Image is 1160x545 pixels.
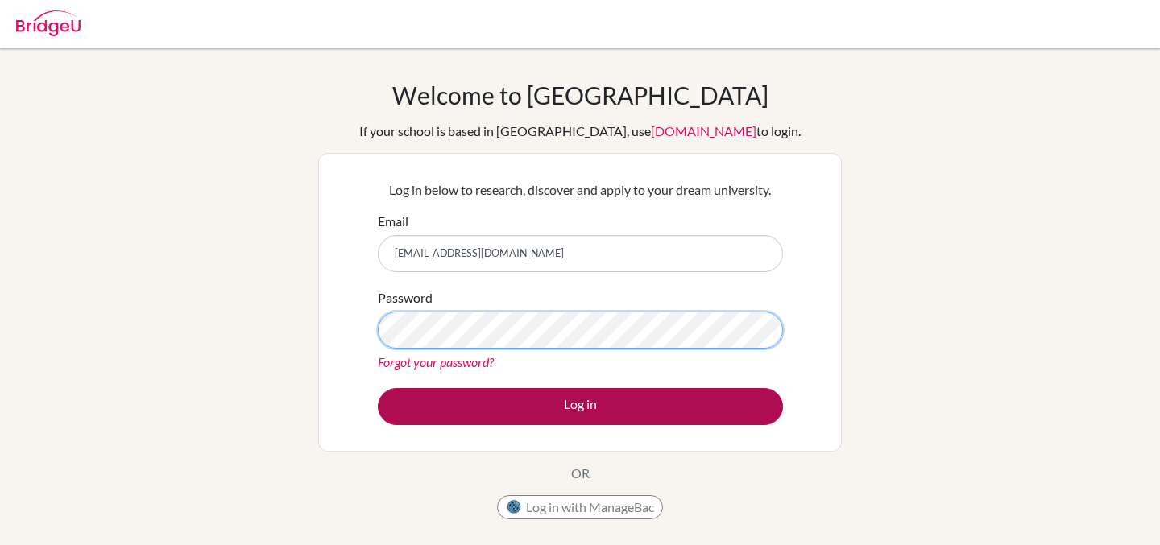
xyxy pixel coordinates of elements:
[378,354,494,370] a: Forgot your password?
[497,495,663,519] button: Log in with ManageBac
[378,212,408,231] label: Email
[16,10,81,36] img: Bridge-U
[378,388,783,425] button: Log in
[571,464,590,483] p: OR
[378,288,433,308] label: Password
[651,123,756,138] a: [DOMAIN_NAME]
[392,81,768,109] h1: Welcome to [GEOGRAPHIC_DATA]
[378,180,783,200] p: Log in below to research, discover and apply to your dream university.
[359,122,801,141] div: If your school is based in [GEOGRAPHIC_DATA], use to login.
